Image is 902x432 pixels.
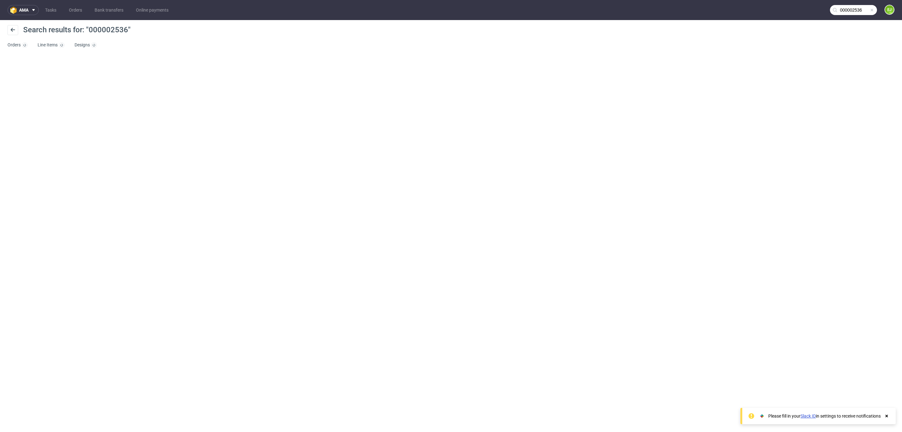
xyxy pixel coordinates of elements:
[132,5,172,15] a: Online payments
[19,8,29,12] span: ama
[768,413,881,419] div: Please fill in your in settings to receive notifications
[23,25,131,34] span: Search results for: "000002536"
[885,5,894,14] figcaption: EJ
[91,5,127,15] a: Bank transfers
[10,7,19,14] img: logo
[801,414,816,419] a: Slack ID
[8,40,28,50] a: Orders
[8,5,39,15] button: ama
[75,40,97,50] a: Designs
[38,40,65,50] a: Line Items
[65,5,86,15] a: Orders
[759,413,765,419] img: Slack
[41,5,60,15] a: Tasks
